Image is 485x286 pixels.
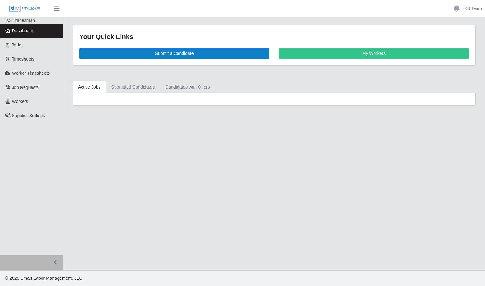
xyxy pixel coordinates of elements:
span: Timesheets [12,57,35,62]
span: Workers [12,99,28,104]
span: Dashboard [12,28,34,33]
a: My Workers [279,48,469,59]
a: Candidates with Offers [160,81,215,93]
a: X3 Team [465,5,482,12]
a: Active Jobs [73,81,106,93]
span: Supplier Settings [12,113,45,118]
a: Submit a Candidate [79,48,269,59]
span: Job Requests [12,85,39,90]
a: Submitted Candidates [106,81,160,93]
div: Your Quick Links [79,32,469,42]
span: Worker Timesheets [12,71,50,76]
span: Todo [12,42,21,47]
img: SLM Logo [9,5,40,12]
span: X3 Tradesman [6,18,35,23]
span: © 2025 Smart Labor Management, LLC [5,276,82,281]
